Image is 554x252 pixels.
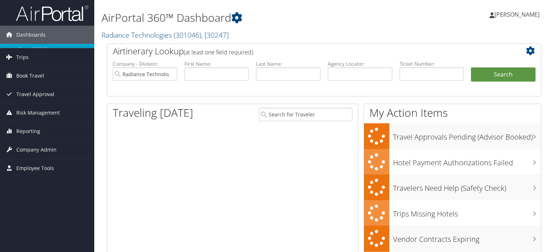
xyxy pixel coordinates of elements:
[113,45,499,57] h2: Airtinerary Lookup
[393,179,541,193] h3: Travelers Need Help (Safety Check)
[16,67,44,85] span: Book Travel
[471,67,536,82] button: Search
[364,123,541,149] a: Travel Approvals Pending (Advisor Booked)
[16,26,46,44] span: Dashboards
[364,200,541,226] a: Trips Missing Hotels
[113,60,177,67] label: Company - Division:
[16,85,54,103] span: Travel Approval
[16,159,54,177] span: Employee Tools
[364,226,541,251] a: Vendor Contracts Expiring
[489,4,547,25] a: [PERSON_NAME]
[16,122,40,140] span: Reporting
[393,205,541,219] h3: Trips Missing Hotels
[185,60,249,67] label: First Name:
[16,141,57,159] span: Company Admin
[16,5,88,22] img: airportal-logo.png
[393,154,541,168] h3: Hotel Payment Authorizations Failed
[16,48,29,66] span: Trips
[102,10,398,25] h1: AirPortal 360™ Dashboard
[184,48,253,56] span: (at least one field required)
[259,108,352,121] input: Search for Traveler
[364,105,541,120] h1: My Action Items
[102,30,229,40] a: Radiance Technologies
[400,60,464,67] label: Ticket Number:
[393,128,541,142] h3: Travel Approvals Pending (Advisor Booked)
[364,149,541,175] a: Hotel Payment Authorizations Failed
[364,174,541,200] a: Travelers Need Help (Safety Check)
[201,30,229,40] span: , [ 30247 ]
[113,105,193,120] h1: Traveling [DATE]
[256,60,321,67] label: Last Name:
[174,30,201,40] span: ( 301046 )
[328,60,392,67] label: Agency Locator:
[393,231,541,244] h3: Vendor Contracts Expiring
[16,104,60,122] span: Risk Management
[495,11,539,18] span: [PERSON_NAME]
